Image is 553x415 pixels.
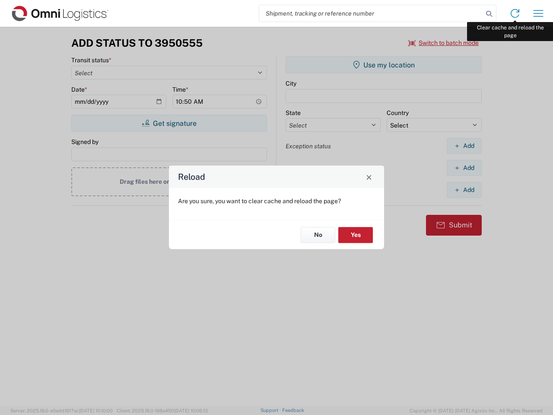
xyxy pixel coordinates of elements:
button: Yes [338,227,373,243]
h4: Reload [178,171,205,183]
button: No [301,227,335,243]
input: Shipment, tracking or reference number [259,5,483,22]
button: Close [363,171,375,183]
p: Are you sure, you want to clear cache and reload the page? [178,197,375,205]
